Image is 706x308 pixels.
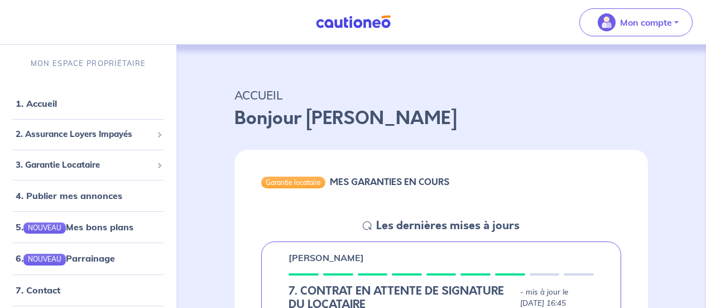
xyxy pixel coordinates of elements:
a: 7. Contact [16,285,60,296]
button: illu_account_valid_menu.svgMon compte [579,8,693,36]
p: Bonjour [PERSON_NAME] [234,105,648,132]
p: [PERSON_NAME] [289,251,364,264]
a: 1. Accueil [16,98,57,109]
h6: MES GARANTIES EN COURS [330,177,449,187]
div: Garantie locataire [261,177,325,188]
a: 5.NOUVEAUMes bons plans [16,221,133,233]
img: Cautioneo [311,15,395,29]
div: 6.NOUVEAUParrainage [4,247,172,269]
p: ACCUEIL [234,85,648,105]
img: illu_account_valid_menu.svg [598,13,616,31]
p: Mon compte [620,16,672,29]
div: 4. Publier mes annonces [4,184,172,207]
span: 2. Assurance Loyers Impayés [16,128,152,141]
a: 6.NOUVEAUParrainage [16,253,115,264]
p: MON ESPACE PROPRIÉTAIRE [31,58,146,69]
a: 4. Publier mes annonces [16,190,122,201]
div: 3. Garantie Locataire [4,154,172,176]
div: 5.NOUVEAUMes bons plans [4,216,172,238]
div: 2. Assurance Loyers Impayés [4,124,172,145]
div: 1. Accueil [4,92,172,115]
h5: Les dernières mises à jours [376,219,520,233]
span: 3. Garantie Locataire [16,159,152,172]
div: 7. Contact [4,279,172,301]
